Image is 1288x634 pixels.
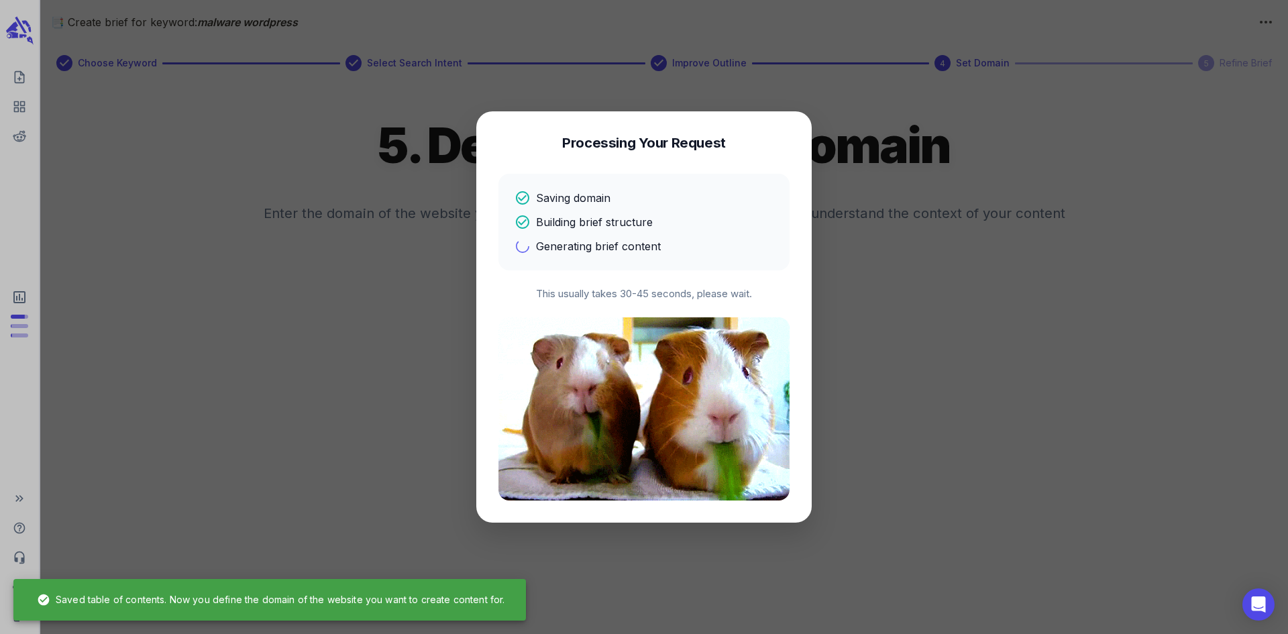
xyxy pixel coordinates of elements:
p: Building brief structure [536,214,653,230]
div: Saved table of contents. Now you define the domain of the website you want to create content for. [27,583,515,617]
p: Generating brief content [536,238,661,254]
p: Saving domain [536,190,610,206]
p: This usually takes 30-45 seconds, please wait. [498,286,790,302]
img: Processing animation [498,317,790,500]
h4: Processing Your Request [562,134,726,152]
div: Open Intercom Messenger [1242,588,1275,621]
